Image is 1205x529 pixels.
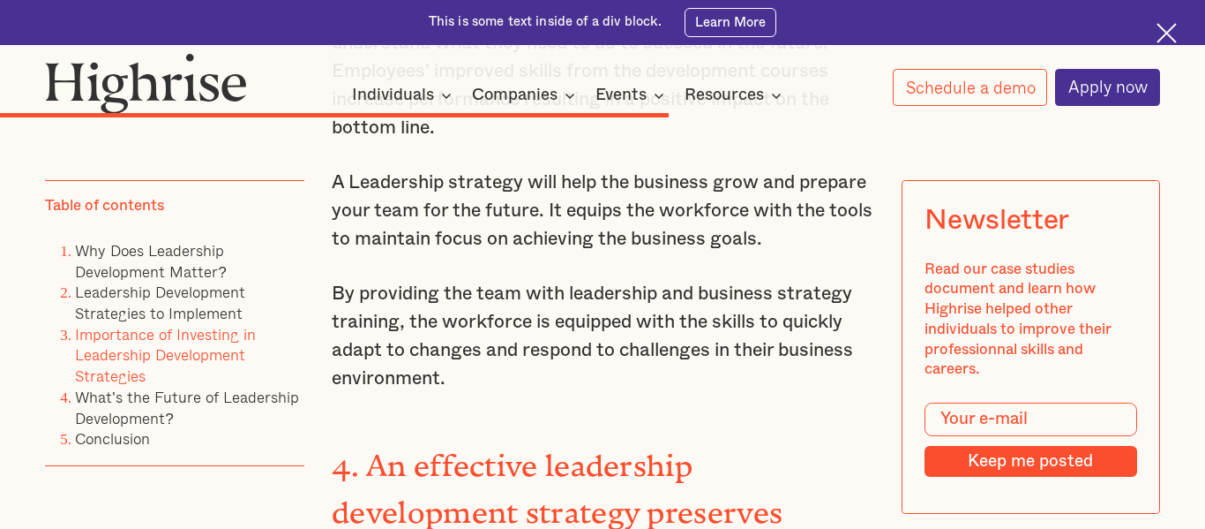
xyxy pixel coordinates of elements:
input: Your e-mail [924,403,1136,436]
div: Table of contents [45,197,164,217]
img: Highrise logo [45,53,246,114]
a: What's the Future of Leadership Development? [75,385,298,430]
div: Events [595,85,670,106]
input: Keep me posted [924,446,1136,478]
a: Importance of Investing in Leadership Development Strategies [75,322,256,388]
a: Conclusion [75,427,150,451]
a: Schedule a demo [893,69,1048,106]
div: Companies [472,85,580,106]
form: Modal Form [924,403,1136,478]
img: Cross icon [1156,23,1177,43]
a: Leadership Development Strategies to Implement [75,281,245,326]
div: Individuals [352,85,434,106]
div: Events [595,85,647,106]
a: Apply now [1055,69,1160,106]
div: Companies [472,85,558,106]
div: Individuals [352,85,457,106]
div: Read our case studies document and learn how Highrise helped other individuals to improve their p... [924,260,1136,380]
p: A Leadership strategy will help the business grow and prepare your team for the future. It equips... [332,169,873,253]
div: Resources [685,85,764,106]
a: Why Does Leadership Development Matter? [75,238,227,283]
p: By providing the team with leadership and business strategy training, the workforce is equipped w... [332,280,873,393]
div: Resources [685,85,787,106]
div: Newsletter [924,205,1069,238]
a: Learn More [685,8,776,37]
div: This is some text inside of a div block. [429,13,662,31]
